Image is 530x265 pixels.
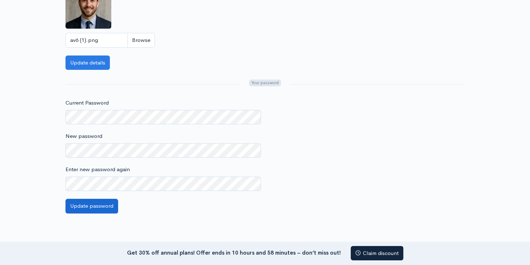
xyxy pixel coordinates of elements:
a: Claim discount [351,246,403,261]
button: Update password [65,199,118,213]
label: Current Password [65,99,109,107]
button: Update details [65,56,110,70]
strong: Get 30% off annual plans! Offer ends in 10 hours and 58 minutes – don’t miss out! [127,249,341,256]
span: Your password [249,79,281,86]
label: New password [65,132,102,140]
label: Enter new password again [65,165,130,174]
